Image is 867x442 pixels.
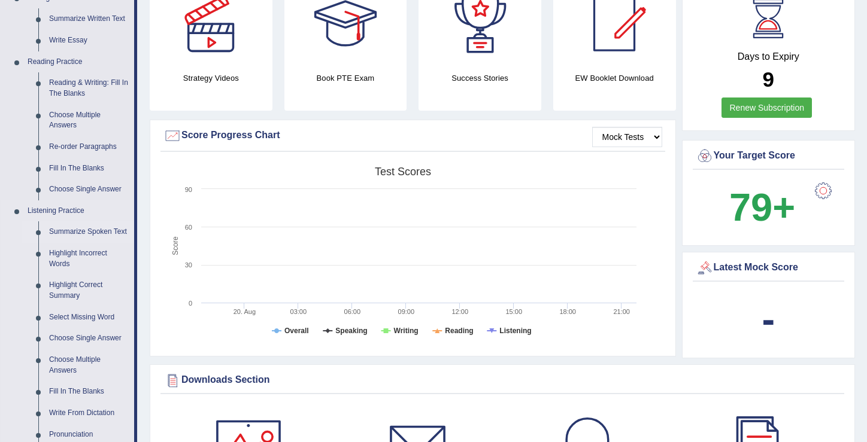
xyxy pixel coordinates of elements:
a: Highlight Incorrect Words [44,243,134,275]
div: Downloads Section [163,371,841,389]
a: Summarize Spoken Text [44,221,134,243]
b: 9 [763,68,774,91]
a: Re-order Paragraphs [44,136,134,158]
text: 30 [185,261,192,269]
text: 03:00 [290,308,307,315]
tspan: Reading [445,327,473,335]
h4: Success Stories [419,72,541,84]
a: Highlight Correct Summary [44,275,134,306]
tspan: Test scores [375,166,431,178]
a: Listening Practice [22,200,134,222]
div: Latest Mock Score [696,259,842,277]
text: 18:00 [559,308,576,315]
b: - [762,297,775,341]
text: 0 [189,300,192,307]
tspan: Listening [499,327,531,335]
a: Reading Practice [22,51,134,73]
tspan: Speaking [335,327,367,335]
a: Choose Multiple Answers [44,105,134,136]
h4: Strategy Videos [150,72,272,84]
b: 79+ [729,185,795,229]
a: Choose Single Answer [44,328,134,349]
h4: Days to Expiry [696,51,842,62]
div: Your Target Score [696,147,842,165]
a: Choose Single Answer [44,179,134,200]
a: Write Essay [44,30,134,51]
tspan: Score [171,236,180,255]
text: 15:00 [505,308,522,315]
a: Select Missing Word [44,307,134,328]
h4: EW Booklet Download [553,72,676,84]
a: Fill In The Blanks [44,381,134,403]
a: Renew Subscription [722,97,812,118]
text: 06:00 [344,308,361,315]
tspan: 20. Aug [234,308,256,315]
text: 12:00 [452,308,469,315]
h4: Book PTE Exam [284,72,407,84]
tspan: Writing [394,327,419,335]
a: Fill In The Blanks [44,158,134,179]
text: 60 [185,224,192,231]
text: 09:00 [398,308,415,315]
a: Choose Multiple Answers [44,349,134,381]
tspan: Overall [284,327,309,335]
a: Write From Dictation [44,403,134,424]
text: 21:00 [613,308,630,315]
text: 90 [185,186,192,193]
div: Score Progress Chart [163,127,662,145]
a: Summarize Written Text [44,8,134,30]
a: Reading & Writing: Fill In The Blanks [44,72,134,104]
